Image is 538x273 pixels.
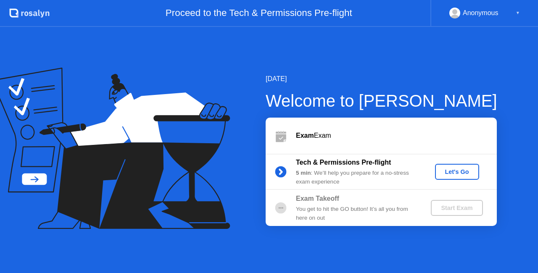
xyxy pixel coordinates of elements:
button: Let's Go [435,164,479,180]
b: 5 min [296,170,311,176]
div: Welcome to [PERSON_NAME] [266,88,497,113]
div: Anonymous [463,8,498,18]
b: Exam Takeoff [296,195,339,202]
div: [DATE] [266,74,497,84]
div: : We’ll help you prepare for a no-stress exam experience [296,169,417,186]
b: Exam [296,132,314,139]
div: Start Exam [434,205,479,211]
div: ▼ [516,8,520,18]
button: Start Exam [431,200,483,216]
div: You get to hit the GO button! It’s all you from here on out [296,205,417,222]
div: Let's Go [438,168,476,175]
b: Tech & Permissions Pre-flight [296,159,391,166]
div: Exam [296,131,497,141]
